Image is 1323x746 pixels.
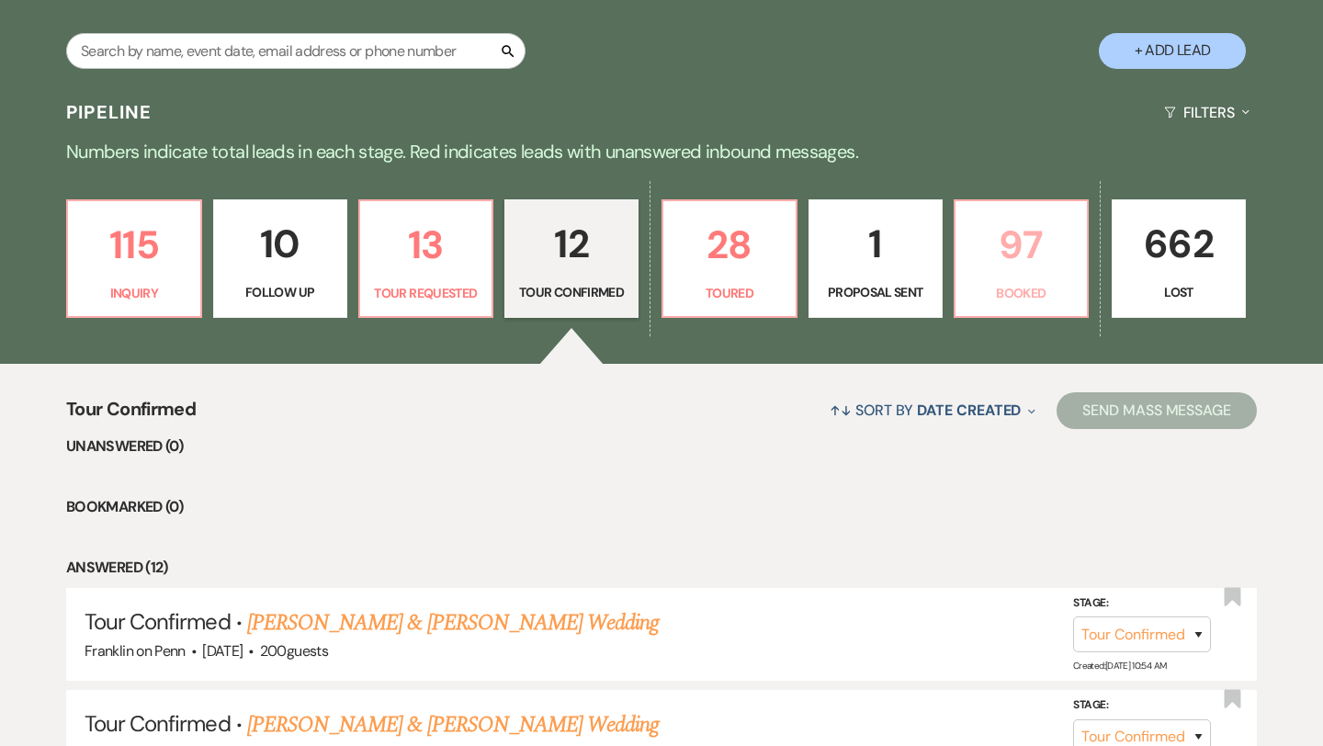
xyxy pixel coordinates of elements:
[85,709,231,738] span: Tour Confirmed
[85,607,231,636] span: Tour Confirmed
[358,199,494,319] a: 13Tour Requested
[79,214,189,276] p: 115
[1124,213,1234,275] p: 662
[820,282,931,302] p: Proposal Sent
[516,282,627,302] p: Tour Confirmed
[66,435,1257,458] li: Unanswered (0)
[260,641,328,661] span: 200 guests
[808,199,943,319] a: 1Proposal Sent
[66,395,196,435] span: Tour Confirmed
[967,214,1077,276] p: 97
[830,401,852,420] span: ↑↓
[371,283,481,303] p: Tour Requested
[674,283,785,303] p: Toured
[225,282,335,302] p: Follow Up
[674,214,785,276] p: 28
[661,199,797,319] a: 28Toured
[1073,593,1211,614] label: Stage:
[66,556,1257,580] li: Answered (12)
[822,386,1043,435] button: Sort By Date Created
[820,213,931,275] p: 1
[79,283,189,303] p: Inquiry
[504,199,639,319] a: 12Tour Confirmed
[85,641,186,661] span: Franklin on Penn
[66,495,1257,519] li: Bookmarked (0)
[1073,660,1166,672] span: Created: [DATE] 10:54 AM
[247,708,659,741] a: [PERSON_NAME] & [PERSON_NAME] Wedding
[1099,33,1246,69] button: + Add Lead
[66,199,202,319] a: 115Inquiry
[967,283,1077,303] p: Booked
[66,33,526,69] input: Search by name, event date, email address or phone number
[1057,392,1257,429] button: Send Mass Message
[917,401,1021,420] span: Date Created
[1112,199,1246,319] a: 662Lost
[371,214,481,276] p: 13
[1124,282,1234,302] p: Lost
[202,641,243,661] span: [DATE]
[247,606,659,639] a: [PERSON_NAME] & [PERSON_NAME] Wedding
[1073,695,1211,716] label: Stage:
[954,199,1090,319] a: 97Booked
[66,99,153,125] h3: Pipeline
[516,213,627,275] p: 12
[225,213,335,275] p: 10
[1157,88,1257,137] button: Filters
[213,199,347,319] a: 10Follow Up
